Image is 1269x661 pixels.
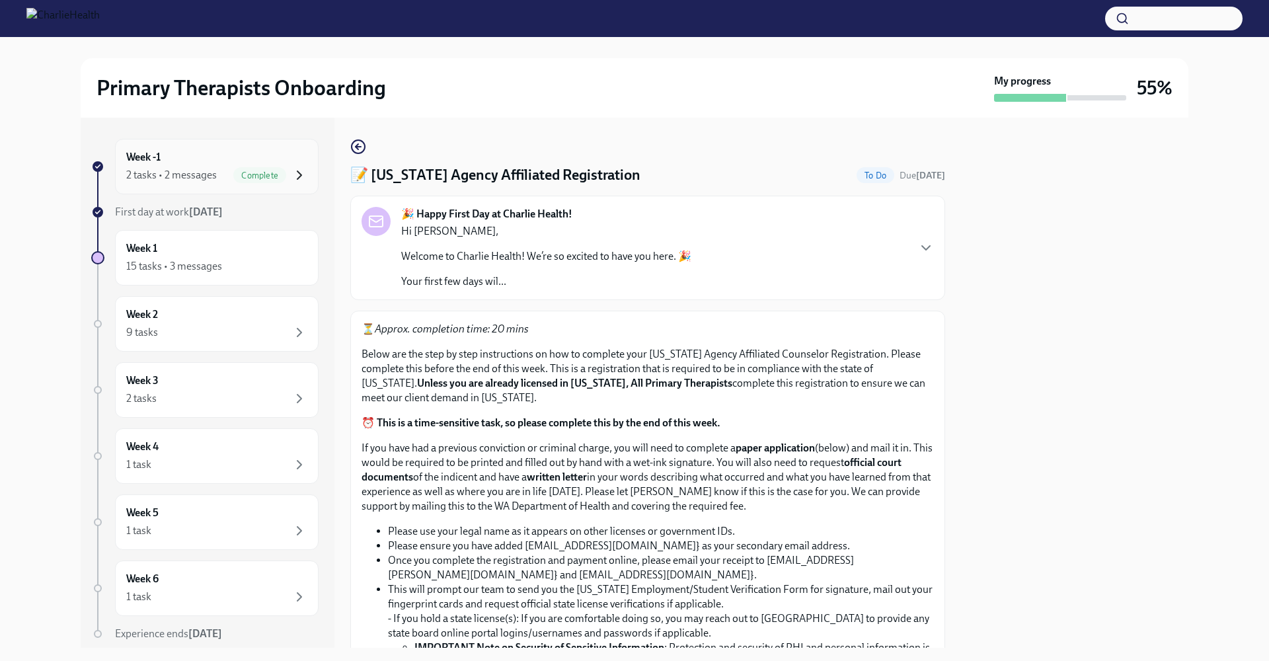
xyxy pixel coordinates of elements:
a: First day at work[DATE] [91,205,319,219]
div: 2 tasks • 2 messages [126,168,217,182]
a: Week 41 task [91,428,319,484]
strong: paper application [736,442,815,454]
li: Please ensure you have added [EMAIL_ADDRESS][DOMAIN_NAME]} as your secondary email address. [388,539,934,553]
li: Please use your legal name as it appears on other licenses or government IDs. [388,524,934,539]
span: Experience ends [115,627,222,640]
h2: Primary Therapists Onboarding [96,75,386,101]
strong: [DATE] [188,627,222,640]
a: Week -12 tasks • 2 messagesComplete [91,139,319,194]
p: ⏳ [362,322,934,336]
a: Week 115 tasks • 3 messages [91,230,319,286]
h6: Week 2 [126,307,158,322]
span: To Do [857,171,894,180]
h6: Week 6 [126,572,159,586]
a: Week 29 tasks [91,296,319,352]
h6: Week 5 [126,506,159,520]
a: Week 51 task [91,494,319,550]
strong: 🎉 Happy First Day at Charlie Health! [401,207,572,221]
p: Hi [PERSON_NAME], [401,224,691,239]
em: Approx. completion time: 20 mins [375,323,529,335]
a: Week 32 tasks [91,362,319,418]
strong: My progress [994,74,1051,89]
h3: 55% [1137,76,1173,100]
p: Your first few days wil... [401,274,691,289]
span: First day at work [115,206,223,218]
p: Welcome to Charlie Health! We’re so excited to have you here. 🎉 [401,249,691,264]
strong: [DATE] [189,206,223,218]
img: CharlieHealth [26,8,100,29]
span: Due [900,170,945,181]
div: 1 task [126,524,151,538]
strong: IMPORTANT Note on Security of Sensitive Information [414,641,664,654]
strong: written letter [527,471,587,483]
h6: Week 3 [126,373,159,388]
h6: Week 1 [126,241,157,256]
h6: Week -1 [126,150,161,165]
div: 9 tasks [126,325,158,340]
div: 2 tasks [126,391,157,406]
h4: 📝 [US_STATE] Agency Affiliated Registration [350,165,640,185]
div: 1 task [126,590,151,604]
strong: Unless you are already licensed in [US_STATE], All Primary Therapists [417,377,732,389]
div: 15 tasks • 3 messages [126,259,222,274]
span: Complete [233,171,286,180]
p: Below are the step by step instructions on how to complete your [US_STATE] Agency Affiliated Coun... [362,347,934,405]
strong: ⏰ This is a time-sensitive task, so please complete this by the end of this week. [362,416,720,429]
strong: [DATE] [916,170,945,181]
li: Once you complete the registration and payment online, please email your receipt to [EMAIL_ADDRES... [388,553,934,582]
a: Week 61 task [91,561,319,616]
h6: Week 4 [126,440,159,454]
span: August 18th, 2025 10:00 [900,169,945,182]
div: 1 task [126,457,151,472]
p: If you have had a previous conviction or criminal charge, you will need to complete a (below) and... [362,441,934,514]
